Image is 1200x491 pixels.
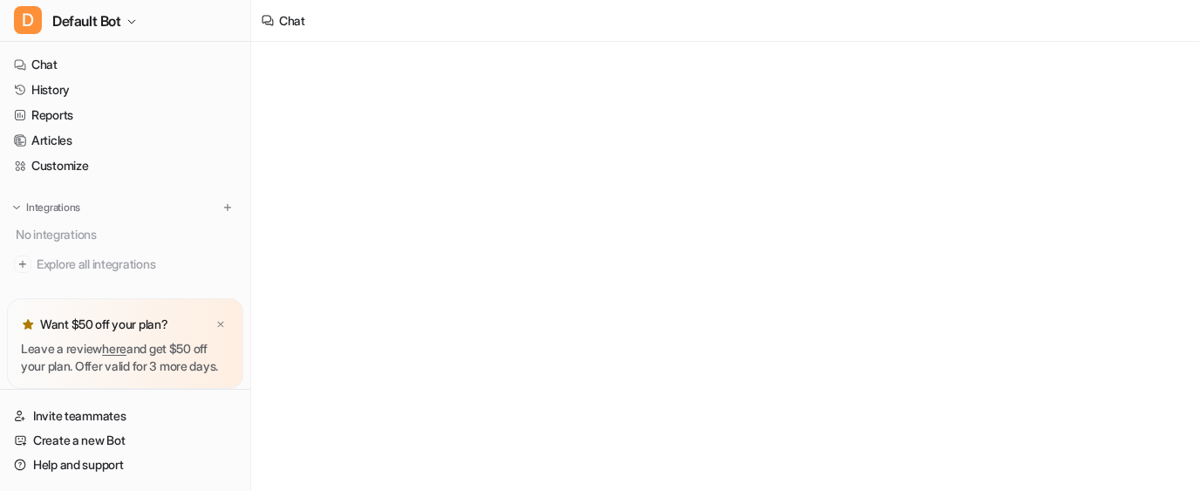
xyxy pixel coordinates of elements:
[7,78,243,102] a: History
[7,404,243,428] a: Invite teammates
[40,316,168,333] p: Want $50 off your plan?
[7,428,243,453] a: Create a new Bot
[14,6,42,34] span: D
[14,256,31,273] img: explore all integrations
[7,199,85,216] button: Integrations
[279,11,305,30] div: Chat
[7,252,243,276] a: Explore all integrations
[7,453,243,477] a: Help and support
[102,341,126,356] a: here
[10,220,243,249] div: No integrations
[10,201,23,214] img: expand menu
[52,9,121,33] span: Default Bot
[30,297,137,313] p: Integration suggestions
[7,52,243,77] a: Chat
[7,103,243,127] a: Reports
[222,201,234,214] img: menu_add.svg
[215,319,226,331] img: x
[21,340,229,375] p: Leave a review and get $50 off your plan. Offer valid for 3 more days.
[7,153,243,178] a: Customize
[21,317,35,331] img: star
[37,250,236,278] span: Explore all integrations
[7,128,243,153] a: Articles
[26,201,80,215] p: Integrations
